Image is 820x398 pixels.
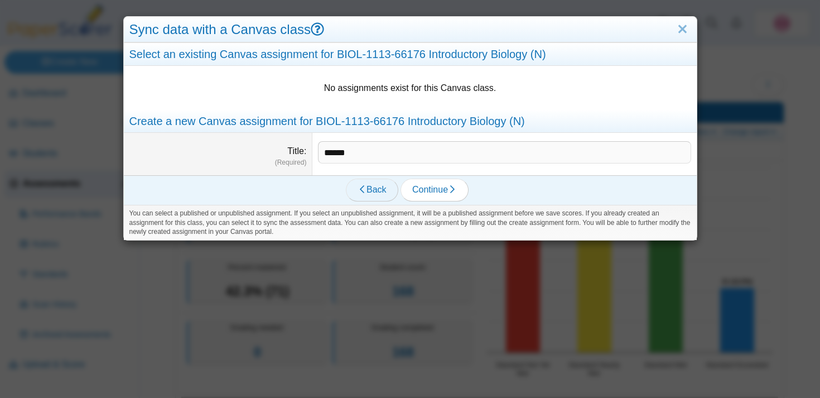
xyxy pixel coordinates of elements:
div: Select an existing Canvas assignment for BIOL-1113-66176 Introductory Biology (N) [124,43,697,66]
div: Sync data with a Canvas class [124,17,697,43]
button: Continue [401,179,469,201]
div: Create a new Canvas assignment for BIOL-1113-66176 Introductory Biology (N) [124,110,697,133]
dfn: (Required) [129,158,307,167]
div: No assignments exist for this Canvas class. [124,66,697,110]
span: Continue [412,185,457,194]
div: You can select a published or unpublished assignment. If you select an unpublished assignment, it... [124,205,697,240]
a: Close [674,20,691,39]
label: Title [287,146,306,156]
a: Back [346,179,398,201]
span: Back [358,185,387,194]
